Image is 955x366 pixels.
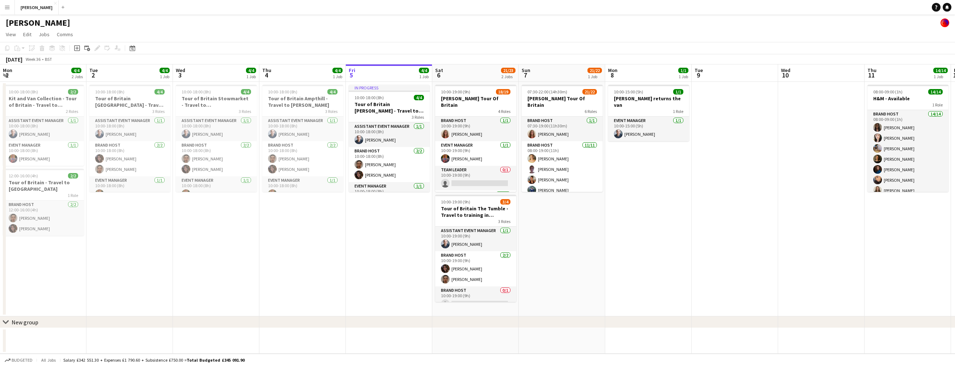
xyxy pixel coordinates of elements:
[20,30,34,39] a: Edit
[3,169,84,236] app-job-card: 12:00-16:00 (4h)2/2Tour of Britain - Travel to [GEOGRAPHIC_DATA]1 RoleBrand Host2/212:00-16:00 (4...
[3,201,84,236] app-card-role: Brand Host2/212:00-16:00 (4h)[PERSON_NAME][PERSON_NAME]
[89,141,170,176] app-card-role: Brand Host2/210:00-18:00 (8h)[PERSON_NAME][PERSON_NAME]
[435,227,516,251] app-card-role: Assistant Event Manager1/110:00-19:00 (9h)[PERSON_NAME]
[781,67,790,73] span: Wed
[12,358,33,363] span: Budgeted
[9,173,38,178] span: 12:00-16:00 (4h)
[89,67,98,73] span: Tue
[3,179,84,192] h3: Tour of Britain - Travel to [GEOGRAPHIC_DATA]
[355,95,384,100] span: 10:00-18:00 (8h)
[614,89,643,94] span: 10:00-15:00 (5h)
[867,95,948,102] h3: H&M - Available
[68,173,78,178] span: 2/2
[414,95,424,100] span: 4/4
[187,357,245,363] span: Total Budgeted £345 091.90
[933,68,948,73] span: 14/14
[522,85,603,192] app-job-card: 07:30-22:00 (14h30m)21/22[PERSON_NAME] Tour Of Britain6 RolesBrand Host1/107:30-19:00 (11h30m)[PE...
[176,67,185,73] span: Wed
[522,95,603,108] h3: [PERSON_NAME] Tour Of Britain
[941,18,949,27] app-user-avatar: Tobin James
[501,74,515,79] div: 2 Jobs
[72,74,83,79] div: 2 Jobs
[325,109,338,114] span: 3 Roles
[349,122,430,147] app-card-role: Assistant Event Manager1/110:00-18:00 (8h)[PERSON_NAME]
[89,85,170,192] app-job-card: 10:00-18:00 (8h)4/4Tour of Britain [GEOGRAPHIC_DATA] - Travel to [GEOGRAPHIC_DATA]3 RolesAssistan...
[3,30,19,39] a: View
[262,176,343,201] app-card-role: Event Manager1/110:00-18:00 (8h)[PERSON_NAME]
[349,182,430,207] app-card-role: Event Manager1/110:00-18:00 (8h)
[6,17,70,28] h1: [PERSON_NAME]
[501,68,515,73] span: 21/23
[3,117,84,141] app-card-role: Assistant Event Manager1/110:00-18:00 (8h)[PERSON_NAME]
[349,85,430,192] app-job-card: In progress10:00-18:00 (8h)4/4Tour of Britain [PERSON_NAME] - Travel to The Tumble/[GEOGRAPHIC_DA...
[585,109,597,114] span: 6 Roles
[928,89,943,94] span: 14/14
[66,109,78,114] span: 2 Roles
[435,95,516,108] h3: [PERSON_NAME] Tour Of Britain
[873,89,903,94] span: 08:00-09:00 (1h)
[522,117,603,141] app-card-role: Brand Host1/107:30-19:00 (11h30m)[PERSON_NAME]
[678,68,688,73] span: 1/1
[89,176,170,201] app-card-role: Event Manager1/110:00-18:00 (8h)[PERSON_NAME]
[500,199,510,205] span: 3/4
[673,89,683,94] span: 1/1
[435,67,443,73] span: Sat
[95,89,124,94] span: 10:00-18:00 (8h)
[435,85,516,192] app-job-card: 10:00-19:00 (9h)18/19[PERSON_NAME] Tour Of Britain4 RolesBrand Host1/110:00-19:00 (9h)[PERSON_NAM...
[182,89,211,94] span: 10:00-18:00 (8h)
[587,68,602,73] span: 21/22
[176,95,257,108] h3: Tour of Britain Stowmarket - Travel to [GEOGRAPHIC_DATA]
[608,67,617,73] span: Mon
[176,85,257,192] app-job-card: 10:00-18:00 (8h)4/4Tour of Britain Stowmarket - Travel to [GEOGRAPHIC_DATA]3 RolesAssistant Event...
[441,89,470,94] span: 10:00-19:00 (9h)
[695,67,703,73] span: Tue
[45,56,52,62] div: BST
[68,193,78,198] span: 1 Role
[3,85,84,166] app-job-card: 10:00-18:00 (8h)2/2Kit and Van Collection - Tour of Britain - Travel to [GEOGRAPHIC_DATA]2 RolesA...
[23,31,31,38] span: Edit
[435,251,516,286] app-card-role: Brand Host2/210:00-19:00 (9h)[PERSON_NAME][PERSON_NAME]
[176,176,257,201] app-card-role: Event Manager1/110:00-18:00 (8h)[PERSON_NAME]
[349,101,430,114] h3: Tour of Britain [PERSON_NAME] - Travel to The Tumble/[GEOGRAPHIC_DATA]
[241,89,251,94] span: 4/4
[262,141,343,176] app-card-role: Brand Host2/210:00-18:00 (8h)[PERSON_NAME][PERSON_NAME]
[327,89,338,94] span: 4/4
[934,74,947,79] div: 1 Job
[68,89,78,94] span: 2/2
[40,357,57,363] span: All jobs
[435,141,516,166] app-card-role: Event Manager1/110:00-19:00 (9h)[PERSON_NAME]
[160,68,170,73] span: 4/4
[498,219,510,224] span: 3 Roles
[419,68,429,73] span: 4/4
[268,89,297,94] span: 10:00-18:00 (8h)
[3,67,12,73] span: Mon
[780,71,790,79] span: 10
[498,109,510,114] span: 4 Roles
[867,110,948,271] app-card-role: Brand Host14/1408:00-09:00 (1h)[PERSON_NAME][PERSON_NAME][PERSON_NAME][PERSON_NAME][PERSON_NAME][...
[176,141,257,176] app-card-role: Brand Host2/210:00-18:00 (8h)[PERSON_NAME][PERSON_NAME]
[262,85,343,192] app-job-card: 10:00-18:00 (8h)4/4Tour of Britain Ampthill - Travel to [PERSON_NAME]3 RolesAssistant Event Manag...
[333,74,342,79] div: 1 Job
[434,71,443,79] span: 6
[608,95,689,108] h3: [PERSON_NAME] returns the van
[262,117,343,141] app-card-role: Assistant Event Manager1/110:00-18:00 (8h)[PERSON_NAME]
[12,319,38,326] div: New group
[866,71,877,79] span: 11
[3,141,84,166] app-card-role: Event Manager1/110:00-18:00 (8h)[PERSON_NAME]
[6,31,16,38] span: View
[246,68,256,73] span: 4/4
[6,56,22,63] div: [DATE]
[262,95,343,108] h3: Tour of Britain Ampthill - Travel to [PERSON_NAME]
[582,89,597,94] span: 21/22
[2,71,12,79] span: 1
[262,67,271,73] span: Thu
[496,89,510,94] span: 18/19
[607,71,617,79] span: 8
